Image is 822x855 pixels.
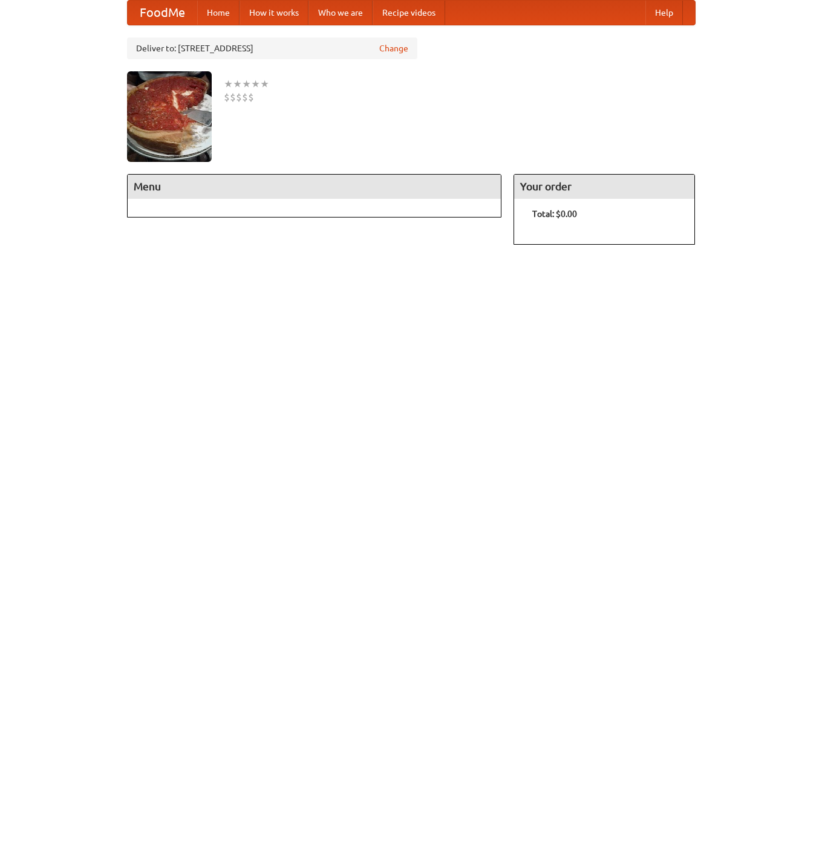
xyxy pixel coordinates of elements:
a: How it works [240,1,308,25]
a: Recipe videos [373,1,445,25]
li: $ [236,91,242,104]
li: ★ [242,77,251,91]
a: Change [379,42,408,54]
li: ★ [260,77,269,91]
li: ★ [233,77,242,91]
div: Deliver to: [STREET_ADDRESS] [127,37,417,59]
a: FoodMe [128,1,197,25]
h4: Your order [514,175,694,199]
li: $ [230,91,236,104]
a: Help [645,1,683,25]
li: $ [224,91,230,104]
li: $ [248,91,254,104]
li: ★ [224,77,233,91]
li: $ [242,91,248,104]
li: ★ [251,77,260,91]
a: Who we are [308,1,373,25]
b: Total: $0.00 [532,209,577,219]
a: Home [197,1,240,25]
img: angular.jpg [127,71,212,162]
h4: Menu [128,175,501,199]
